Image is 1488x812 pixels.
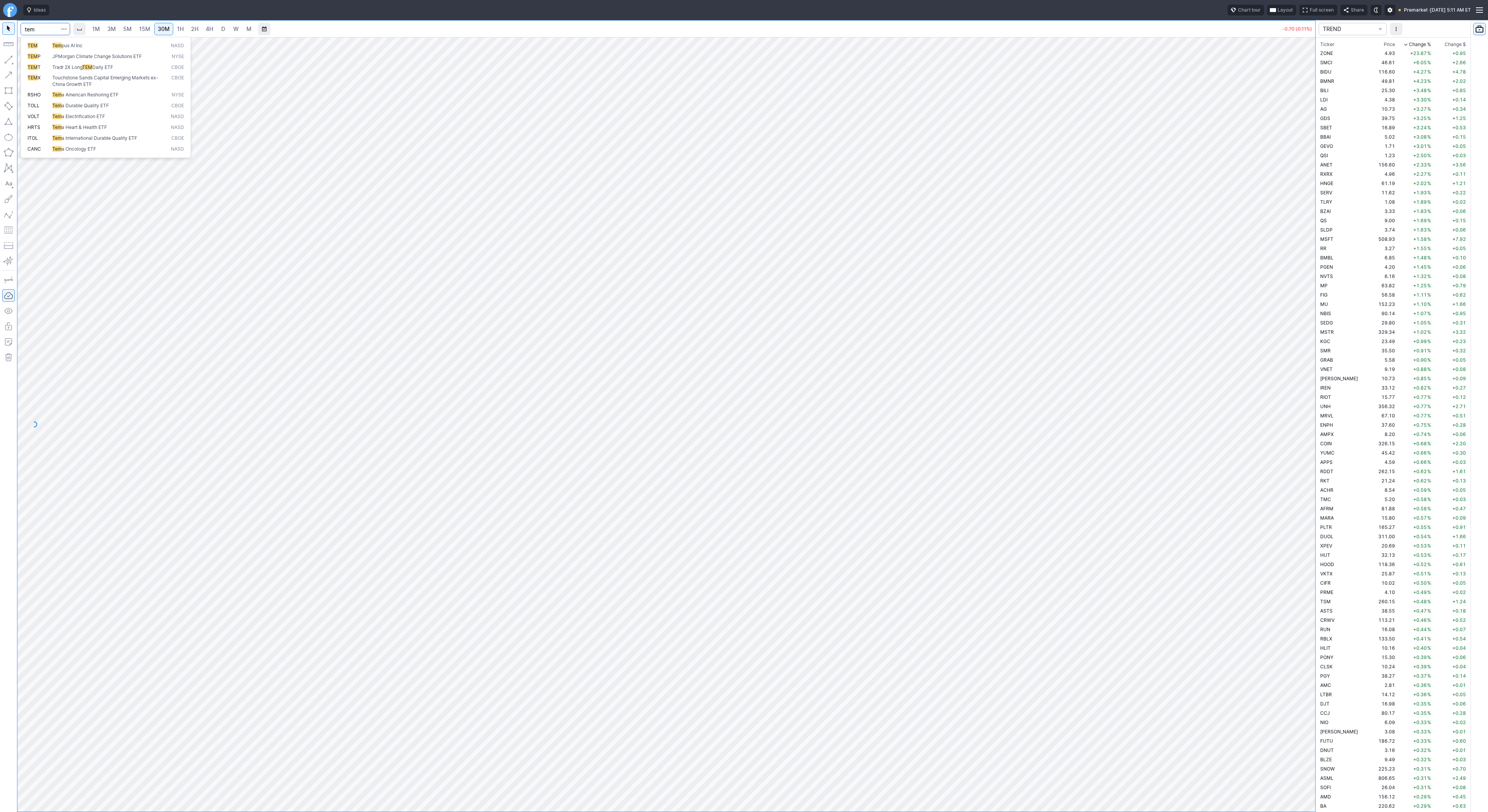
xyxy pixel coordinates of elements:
[172,92,184,98] span: NYSE
[1367,160,1397,169] td: 156.60
[2,131,15,143] button: Ellipse
[188,23,202,35] a: 2H
[2,53,15,66] button: Line
[1367,327,1397,336] td: 329.34
[1413,348,1427,354] span: +0.91
[1413,357,1427,363] span: +0.90
[1320,283,1328,288] span: MP
[2,208,15,221] button: Elliott waves
[2,305,15,317] button: Hide drawings
[73,23,86,35] button: Interval
[1340,5,1367,15] button: Share
[2,22,15,35] button: Mouse
[1320,143,1333,149] span: GEVO
[1367,244,1397,253] td: 3.27
[1367,225,1397,234] td: 3.74
[1367,141,1397,151] td: 1.71
[1427,236,1431,242] span: %
[2,351,15,364] button: Remove all autosaved drawings
[107,26,116,32] span: 3M
[89,23,103,35] a: 1M
[1427,143,1431,149] span: %
[202,23,217,35] a: 4H
[1320,338,1330,344] span: KGC
[1367,364,1397,374] td: 9.19
[28,146,41,152] span: CANC
[1413,227,1427,233] span: +1.63
[1427,283,1431,288] span: %
[1452,171,1466,177] span: +0.11
[139,26,150,32] span: 15M
[59,23,69,35] button: Search
[1427,88,1431,93] span: %
[1452,143,1466,149] span: +0.05
[1452,153,1466,158] span: +0.03
[28,43,38,48] span: TEM
[2,100,15,112] button: Rotated rectangle
[1452,348,1466,354] span: +0.32
[1320,273,1333,279] span: NVTS
[28,92,41,98] span: RSHO
[1427,208,1431,214] span: %
[1427,199,1431,205] span: %
[1367,123,1397,132] td: 16.89
[1404,6,1430,14] span: Premarket ·
[172,53,184,60] span: NYSE
[1452,218,1466,223] span: +0.15
[1320,385,1331,391] span: IREN
[52,92,62,98] span: Tem
[171,124,184,131] span: NASD
[1367,262,1397,271] td: 4.20
[1452,115,1466,121] span: +1.25
[136,23,154,35] a: 15M
[21,23,70,35] input: Search
[1390,23,1402,35] button: More
[23,5,49,15] button: Ideas
[1413,171,1427,177] span: +2.27
[1367,48,1397,58] td: 4.93
[52,53,142,59] span: JPMorgan Climate Change Solutions ETF
[1385,5,1395,15] button: Settings
[2,224,15,236] button: Fibonacci retracements
[52,103,62,108] span: Tem
[1320,311,1331,316] span: NBIS
[1413,320,1427,326] span: +1.05
[1427,311,1431,316] span: %
[1238,6,1261,14] span: Chart tour
[1452,376,1466,381] span: +0.09
[1413,385,1427,391] span: +0.82
[1278,6,1293,14] span: Layout
[1452,97,1466,103] span: +0.14
[1452,199,1466,205] span: +0.02
[104,23,119,35] a: 3M
[62,92,119,98] span: a American Reshoring ETF
[38,75,41,81] span: X
[1413,180,1427,186] span: +2.02
[1367,309,1397,318] td: 90.14
[1367,197,1397,206] td: 1.08
[1367,290,1397,299] td: 56.58
[1413,69,1427,75] span: +4.27
[1452,329,1466,335] span: +3.32
[28,75,38,81] span: TEM
[171,103,184,109] span: CBOE
[1452,88,1466,93] span: +0.85
[1320,218,1327,223] span: QS
[38,64,41,70] span: T
[1413,199,1427,205] span: +1.89
[1367,336,1397,346] td: 23.49
[1320,97,1328,103] span: LDI
[62,146,96,152] span: a Oncology ETF
[1452,264,1466,270] span: +0.06
[1299,5,1337,15] button: Full screen
[1320,106,1327,112] span: AG
[1320,162,1333,168] span: ANET
[171,75,184,88] span: CBOE
[28,53,38,59] span: TEM
[1452,78,1466,84] span: +2.02
[1413,218,1427,223] span: +1.69
[1413,190,1427,196] span: +1.93
[1267,5,1296,15] button: Layout
[1320,125,1332,130] span: SBET
[1452,60,1466,65] span: +2.66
